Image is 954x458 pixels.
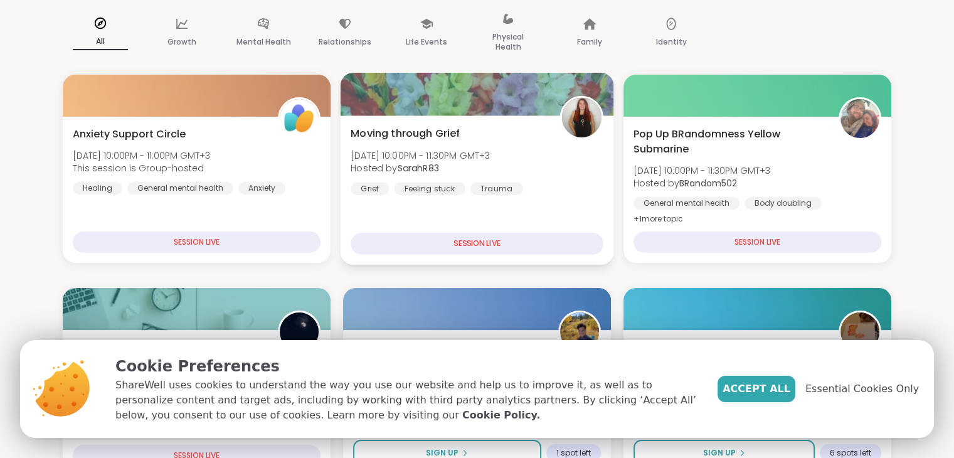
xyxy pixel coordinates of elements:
p: ShareWell uses cookies to understand the way you use our website and help us to improve it, as we... [115,378,697,423]
p: Mental Health [236,35,291,50]
span: Accept All [723,381,790,397]
div: Trauma [470,182,523,194]
span: This session is Group-hosted [73,162,210,174]
div: Healing [73,182,122,194]
p: All [73,34,128,50]
span: [DATE] 10:00PM - 11:00PM GMT+3 [73,149,210,162]
p: Identity [656,35,687,50]
span: Moving through Grief [351,126,460,141]
span: Anxiety Support Circle [73,127,186,142]
div: Grief [351,182,389,194]
div: Body doubling [745,197,822,210]
span: Hosted by [351,162,490,174]
img: SarahR83 [562,98,602,137]
span: Essential Cookies Only [805,381,919,397]
span: [DATE] 10:00PM - 11:30PM GMT+3 [633,164,770,177]
img: Vici [840,312,879,351]
div: SESSION LIVE [73,232,321,253]
span: Pop Up BRandomness Yellow Submarine [633,127,825,157]
img: CharityRoss [560,312,599,351]
div: General mental health [127,182,233,194]
p: Cookie Preferences [115,355,697,378]
div: Feeling stuck [394,182,465,194]
a: Cookie Policy. [462,408,540,423]
span: 1 spot left [556,448,591,458]
p: Growth [167,35,196,50]
img: QueenOfTheNight [280,312,319,351]
div: SESSION LIVE [351,233,603,255]
span: [DATE] 10:00PM - 11:30PM GMT+3 [351,149,490,161]
p: Physical Health [480,29,536,55]
span: 6 spots left [830,448,871,458]
p: Family [577,35,602,50]
div: General mental health [633,197,739,210]
b: BRandom502 [679,177,737,189]
img: BRandom502 [840,99,879,138]
div: SESSION LIVE [633,232,881,253]
b: SarahR83 [398,162,439,174]
div: Anxiety [238,182,285,194]
span: Hosted by [633,177,770,189]
p: Relationships [319,35,371,50]
img: ShareWell [280,99,319,138]
p: Life Events [406,35,447,50]
button: Accept All [718,376,795,402]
